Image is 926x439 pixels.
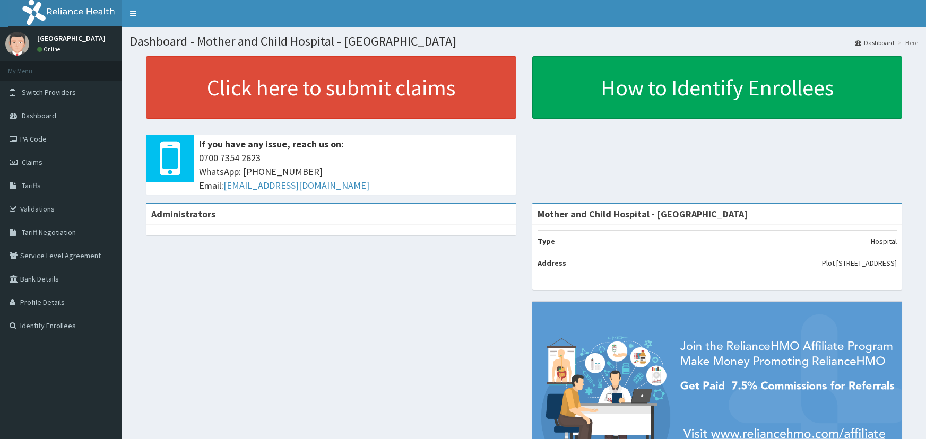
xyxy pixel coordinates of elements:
p: Hospital [871,236,897,247]
b: Address [538,258,566,268]
span: 0700 7354 2623 WhatsApp: [PHONE_NUMBER] Email: [199,151,511,192]
span: Tariff Negotiation [22,227,76,237]
a: Online [37,46,63,53]
li: Here [895,38,918,47]
h1: Dashboard - Mother and Child Hospital - [GEOGRAPHIC_DATA] [130,34,918,48]
span: Claims [22,157,42,167]
b: Type [538,236,555,246]
span: Switch Providers [22,87,76,97]
b: If you have any issue, reach us on: [199,138,344,150]
a: Dashboard [855,38,894,47]
span: Tariffs [22,181,41,190]
p: [GEOGRAPHIC_DATA] [37,34,106,42]
a: How to Identify Enrollees [532,56,903,119]
a: [EMAIL_ADDRESS][DOMAIN_NAME] [223,179,369,191]
p: Plot [STREET_ADDRESS] [822,258,897,268]
a: Click here to submit claims [146,56,516,119]
span: Dashboard [22,111,56,120]
strong: Mother and Child Hospital - [GEOGRAPHIC_DATA] [538,208,748,220]
img: User Image [5,32,29,56]
b: Administrators [151,208,215,220]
